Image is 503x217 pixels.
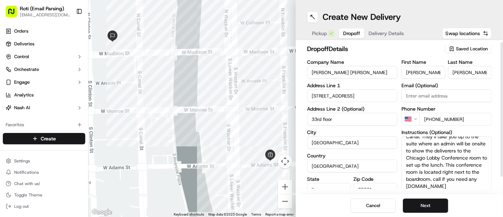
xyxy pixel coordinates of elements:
[278,194,292,208] button: Zoom out
[401,136,492,189] textarea: Could you please deliver to the loading dock which is located off Canal. They’ll take you up to t...
[3,179,85,189] button: Chat with us!
[307,153,397,158] label: Country
[14,41,34,47] span: Deliveries
[14,66,39,73] span: Orchestrate
[401,83,492,88] label: Email (Optional)
[312,30,327,37] span: Pickup
[307,160,397,172] input: Enter country
[41,135,56,142] span: Create
[401,106,492,111] label: Phone Number
[445,44,492,54] button: Saved Location
[3,190,85,200] button: Toggle Theme
[307,106,397,111] label: Address Line 2 (Optional)
[343,30,360,37] span: Dropoff
[7,28,129,39] p: Welcome 👋
[14,79,30,85] span: Engage
[369,30,404,37] span: Delivery Details
[307,177,351,182] label: State
[20,12,70,18] button: [EMAIL_ADDRESS][DOMAIN_NAME]
[278,180,292,194] button: Zoom in
[323,11,401,23] h1: Create New Delivery
[307,44,441,54] h2: dropoff Details
[3,201,85,211] button: Log out
[24,74,89,80] div: We're available if you need us!
[90,208,114,217] img: Google
[174,212,204,217] button: Keyboard shortcuts
[4,100,57,112] a: 📗Knowledge Base
[57,100,116,112] a: 💻API Documentation
[420,113,492,126] input: Enter phone number
[14,54,29,60] span: Control
[14,92,34,98] span: Analytics
[403,199,448,213] button: Next
[14,169,39,175] span: Notifications
[307,89,397,102] input: Enter address
[20,5,64,12] button: Roti (Email Parsing)
[251,212,261,216] a: Terms (opens in new tab)
[3,89,85,101] a: Analytics
[265,212,294,216] a: Report a map error
[3,156,85,166] button: Settings
[307,183,351,196] input: Enter state
[456,46,488,52] span: Saved Location
[3,3,73,20] button: Roti (Email Parsing)[EMAIL_ADDRESS][DOMAIN_NAME]
[14,105,30,111] span: Nash AI
[307,60,397,65] label: Company Name
[351,199,396,213] button: Cancel
[3,51,85,62] button: Control
[14,204,29,209] span: Log out
[448,60,492,65] label: Last Name
[14,192,42,198] span: Toggle Theme
[3,38,85,50] a: Deliveries
[14,28,28,34] span: Orders
[278,154,292,168] button: Map camera controls
[3,26,85,37] a: Orders
[354,183,398,196] input: Enter zip code
[90,208,114,217] a: Open this area in Google Maps (opens a new window)
[60,103,65,109] div: 💻
[7,7,21,21] img: Nash
[307,83,397,88] label: Address Line 1
[7,103,13,109] div: 📗
[448,66,492,79] input: Enter last name
[7,67,20,80] img: 1736555255976-a54dd68f-1ca7-489b-9aae-adbdc363a1c4
[67,102,114,110] span: API Documentation
[208,212,247,216] span: Map data ©2025 Google
[3,167,85,177] button: Notifications
[14,102,54,110] span: Knowledge Base
[50,119,86,125] a: Powered byPylon
[24,67,116,74] div: Start new chat
[18,45,127,53] input: Got a question? Start typing here...
[442,28,492,39] button: Swap locations
[354,177,398,182] label: Zip Code
[3,64,85,75] button: Orchestrate
[14,181,40,187] span: Chat with us!
[445,30,480,37] span: Swap locations
[3,133,85,144] button: Create
[307,113,397,126] input: Apartment, suite, unit, etc.
[401,60,445,65] label: First Name
[401,130,492,135] label: Instructions (Optional)
[120,69,129,78] button: Start new chat
[307,136,397,149] input: Enter city
[401,66,445,79] input: Enter first name
[401,89,492,102] input: Enter email address
[307,66,397,79] input: Enter company name
[307,130,397,135] label: City
[3,77,85,88] button: Engage
[3,102,85,113] button: Nash AI
[3,119,85,130] div: Favorites
[14,158,30,164] span: Settings
[70,120,86,125] span: Pylon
